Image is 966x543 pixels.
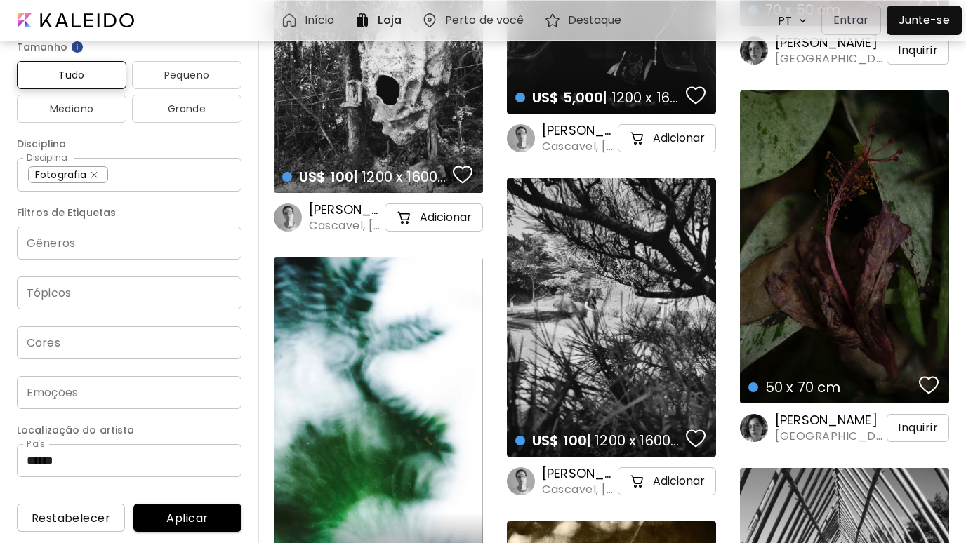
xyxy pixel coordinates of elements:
a: [PERSON_NAME][GEOGRAPHIC_DATA], [GEOGRAPHIC_DATA]Inquirir [740,412,949,444]
a: 50 x 70 cmfavoriteshttps://cdn.kaleido.art/CDN/Artwork/126083/Primary/medium.webp?updated=565374 [740,90,949,403]
img: cart-icon [396,209,413,226]
a: Perto de você [421,12,530,29]
img: delete [91,172,98,178]
h4: | 1200 x 1600 px [515,88,682,107]
h6: Início [305,15,335,26]
span: Inquirir [898,420,938,436]
button: Grande [132,95,241,123]
h6: Perto de você [445,15,524,26]
h6: [PERSON_NAME] [542,465,615,482]
div: PT [771,8,795,33]
span: Mediano [28,100,115,117]
span: Pequeno [143,67,230,83]
img: info [70,40,84,54]
span: Inquirir [898,42,938,59]
span: Fotografia [35,168,89,182]
p: Entrar [833,12,869,29]
span: Cascavel, [GEOGRAPHIC_DATA] [542,482,615,497]
span: US$ 5,000 [532,88,603,107]
button: Entrar [821,6,881,35]
img: cart-icon [629,130,646,147]
button: cart-iconAdicionar [618,467,716,495]
button: favorites [682,81,709,109]
button: Aplicar [133,504,241,532]
h5: Adicionar [653,131,705,145]
a: Entrar [821,6,887,35]
a: [PERSON_NAME]Cascavel, [GEOGRAPHIC_DATA]cart-iconAdicionar [274,201,483,234]
span: [GEOGRAPHIC_DATA], [GEOGRAPHIC_DATA] [775,429,884,444]
h6: [PERSON_NAME] [309,201,382,218]
h4: 50 x 70 cm [748,378,915,396]
h5: Adicionar [420,210,472,224]
button: cart-iconAdicionar [385,203,483,232]
a: [PERSON_NAME][GEOGRAPHIC_DATA], [GEOGRAPHIC_DATA]Inquirir [740,34,949,67]
span: Grande [143,100,230,117]
span: Cascavel, [GEOGRAPHIC_DATA] [542,139,615,154]
h6: [PERSON_NAME] [775,34,884,51]
h6: [PERSON_NAME] [775,412,884,429]
button: favorites [449,161,476,189]
h6: Tamanho [17,39,241,55]
a: Início [281,12,340,29]
button: favorites [682,424,709,452]
a: [PERSON_NAME]Cascavel, [GEOGRAPHIC_DATA]cart-iconAdicionar [507,122,716,154]
a: Destaque [544,12,628,29]
span: [GEOGRAPHIC_DATA], [GEOGRAPHIC_DATA] [775,51,884,67]
h5: Adicionar [653,474,705,488]
h4: | 1200 x 1600 px [515,431,682,450]
button: Pequeno [132,61,241,89]
span: US$ 100 [299,167,354,187]
span: Aplicar [145,511,230,525]
a: Loja [354,12,406,29]
button: Inquirir [887,36,949,65]
button: Inquirir [887,414,949,442]
button: Restabelecer [17,504,125,532]
h6: Disciplina [17,135,241,152]
span: Tudo [28,67,115,83]
img: cart-icon [629,473,646,490]
h6: Destaque [568,15,622,26]
span: Cascavel, [GEOGRAPHIC_DATA] [309,218,382,234]
span: US$ 100 [532,431,587,450]
img: arrow down [795,14,810,27]
a: [PERSON_NAME]Cascavel, [GEOGRAPHIC_DATA]cart-iconAdicionar [507,465,716,497]
h6: Filtros de Etiquetas [17,204,241,221]
h6: Loja [378,15,401,26]
button: Tudo [17,61,126,89]
h4: | 1200 x 1600 px [282,168,449,186]
button: Mediano [17,95,126,123]
a: US$ 100| 1200 x 1600 pxfavoriteshttps://cdn.kaleido.art/CDN/Artwork/141943/Primary/medium.webp?up... [507,178,716,457]
h6: Localização do artista [17,422,241,438]
a: Junte-se [887,6,962,35]
span: Restabelecer [28,511,114,525]
button: favorites [915,371,942,399]
button: cart-iconAdicionar [618,124,716,152]
div: Fotografia [28,166,108,183]
h6: [PERSON_NAME] [542,122,615,139]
